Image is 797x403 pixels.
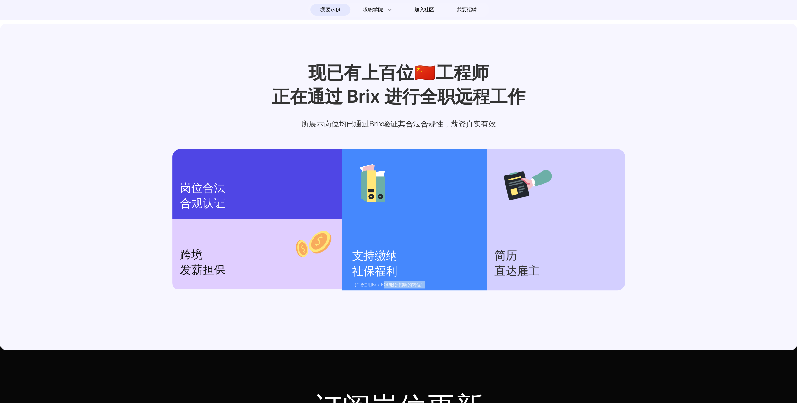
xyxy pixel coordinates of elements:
p: 跨境 发薪担保 [180,247,335,278]
p: 岗位合法 合规认证 [180,180,335,211]
p: 支持缴纳 社保福利 [352,248,481,279]
span: 加入社区 [414,5,434,15]
span: 求职学院 [363,6,383,13]
span: 我要求职 [320,5,340,15]
p: （*限使用Brix EOR服务招聘的岗位） [352,281,481,288]
p: 简历 直达雇主 [494,248,617,279]
span: 我要招聘 [457,6,477,13]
